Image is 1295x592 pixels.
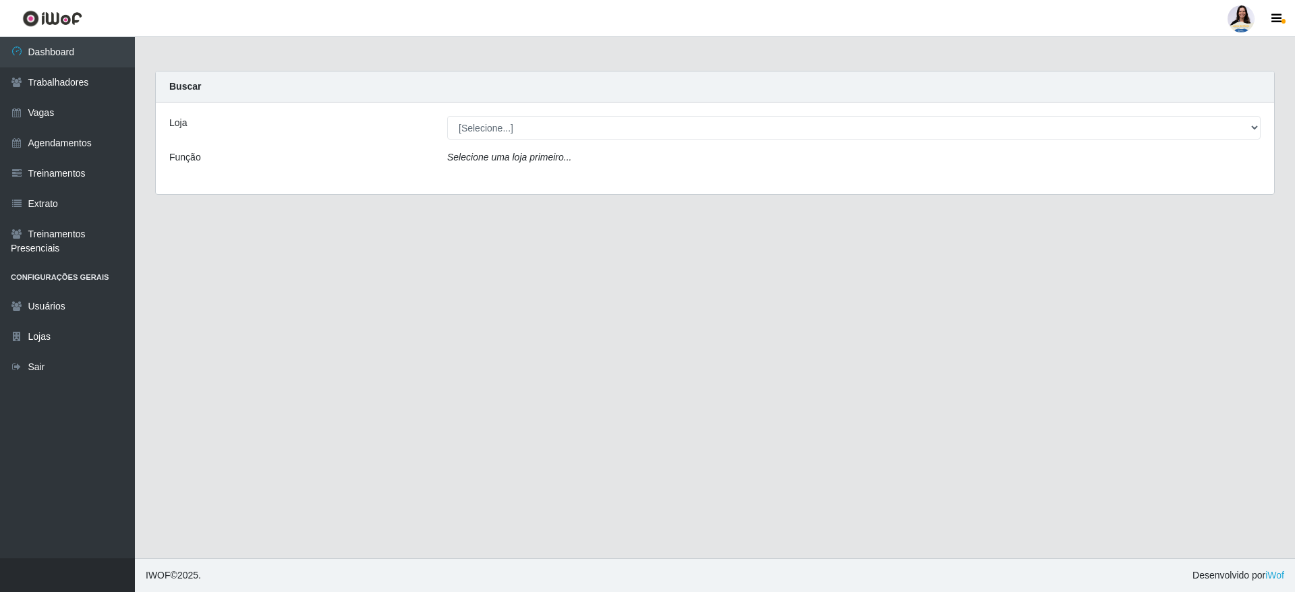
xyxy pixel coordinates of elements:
[146,568,201,583] span: © 2025 .
[169,150,201,165] label: Função
[1192,568,1284,583] span: Desenvolvido por
[22,10,82,27] img: CoreUI Logo
[169,81,201,92] strong: Buscar
[169,116,187,130] label: Loja
[447,152,571,162] i: Selecione uma loja primeiro...
[146,570,171,581] span: IWOF
[1265,570,1284,581] a: iWof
